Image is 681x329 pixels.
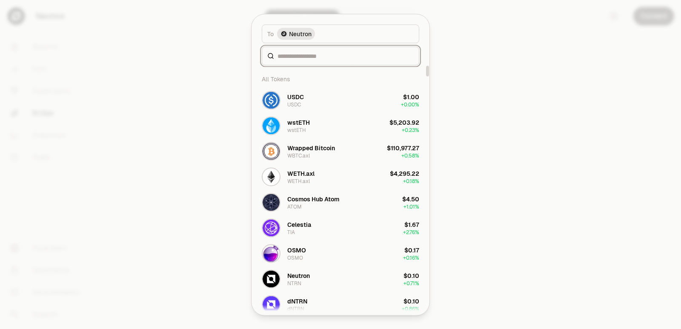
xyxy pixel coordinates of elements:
[287,305,304,312] div: dNTRN
[403,280,419,286] span: + 0.71%
[404,220,419,229] div: $1.67
[289,29,312,38] span: Neutron
[404,246,419,254] div: $0.17
[257,292,424,317] button: dNTRN LogodNTRNdNTRN$0.10+0.86%
[287,169,315,177] div: WETH.axl
[403,271,419,280] div: $0.10
[263,296,280,313] img: dNTRN Logo
[257,266,424,292] button: NTRN LogoNeutronNTRN$0.10+0.71%
[287,126,306,133] div: wstETH
[402,195,419,203] div: $4.50
[263,270,280,287] img: NTRN Logo
[263,143,280,160] img: WBTC.axl Logo
[287,246,306,254] div: OSMO
[257,70,424,87] div: All Tokens
[287,177,310,184] div: WETH.axl
[387,143,419,152] div: $110,977.27
[403,229,419,235] span: + 2.76%
[287,92,304,101] div: USDC
[257,215,424,240] button: TIA LogoCelestiaTIA$1.67+2.76%
[287,195,339,203] div: Cosmos Hub Atom
[257,189,424,215] button: ATOM LogoCosmos Hub AtomATOM$4.50+1.01%
[281,31,286,36] img: Neutron Logo
[287,118,310,126] div: wstETH
[403,203,419,210] span: + 1.01%
[263,117,280,134] img: wstETH Logo
[263,92,280,109] img: USDC Logo
[403,92,419,101] div: $1.00
[257,240,424,266] button: OSMO LogoOSMOOSMO$0.17+0.16%
[287,220,311,229] div: Celestia
[262,24,419,43] button: ToNeutron LogoNeutron
[287,271,310,280] div: Neutron
[287,254,303,261] div: OSMO
[257,87,424,113] button: USDC LogoUSDCUSDC$1.00+0.00%
[402,305,419,312] span: + 0.86%
[263,194,280,211] img: ATOM Logo
[287,280,301,286] div: NTRN
[403,177,419,184] span: + 0.18%
[287,297,307,305] div: dNTRN
[401,101,419,108] span: + 0.00%
[389,118,419,126] div: $5,203.92
[263,245,280,262] img: OSMO Logo
[287,203,302,210] div: ATOM
[287,101,301,108] div: USDC
[402,126,419,133] span: + 0.23%
[287,229,295,235] div: TIA
[287,152,310,159] div: WBTC.axl
[257,138,424,164] button: WBTC.axl LogoWrapped BitcoinWBTC.axl$110,977.27+0.58%
[403,297,419,305] div: $0.10
[287,143,335,152] div: Wrapped Bitcoin
[257,113,424,138] button: wstETH LogowstETHwstETH$5,203.92+0.23%
[267,29,274,38] span: To
[257,164,424,189] button: WETH.axl LogoWETH.axlWETH.axl$4,295.22+0.18%
[263,168,280,185] img: WETH.axl Logo
[401,152,419,159] span: + 0.58%
[263,219,280,236] img: TIA Logo
[390,169,419,177] div: $4,295.22
[403,254,419,261] span: + 0.16%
